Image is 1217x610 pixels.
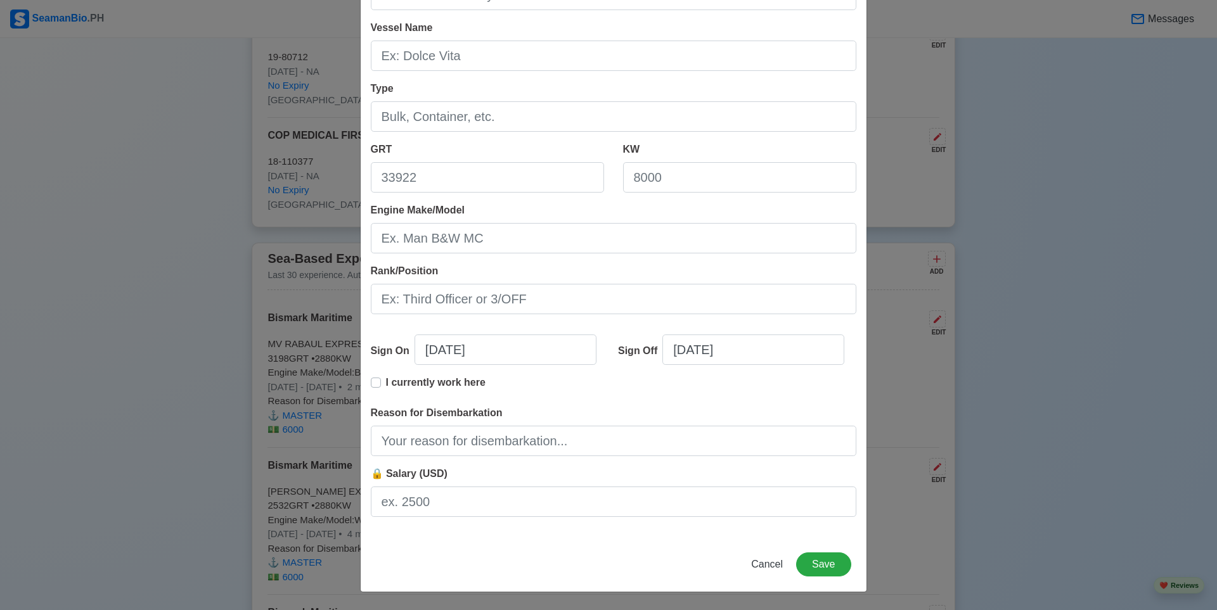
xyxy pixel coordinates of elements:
[371,343,415,359] div: Sign On
[743,552,791,576] button: Cancel
[371,205,465,215] span: Engine Make/Model
[371,162,604,193] input: 33922
[371,468,448,479] span: 🔒 Salary (USD)
[371,284,856,314] input: Ex: Third Officer or 3/OFF
[371,426,856,456] input: Your reason for disembarkation...
[371,265,439,276] span: Rank/Position
[371,41,856,71] input: Ex: Dolce Vita
[623,144,640,155] span: KW
[623,162,856,193] input: 8000
[371,101,856,132] input: Bulk, Container, etc.
[371,407,503,418] span: Reason for Disembarkation
[371,486,856,517] input: ex. 2500
[371,223,856,253] input: Ex. Man B&W MC
[618,343,662,359] div: Sign Off
[371,83,394,94] span: Type
[751,559,783,569] span: Cancel
[386,375,486,390] p: I currently work here
[796,552,851,576] button: Save
[371,22,433,33] span: Vessel Name
[371,144,392,155] span: GRT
